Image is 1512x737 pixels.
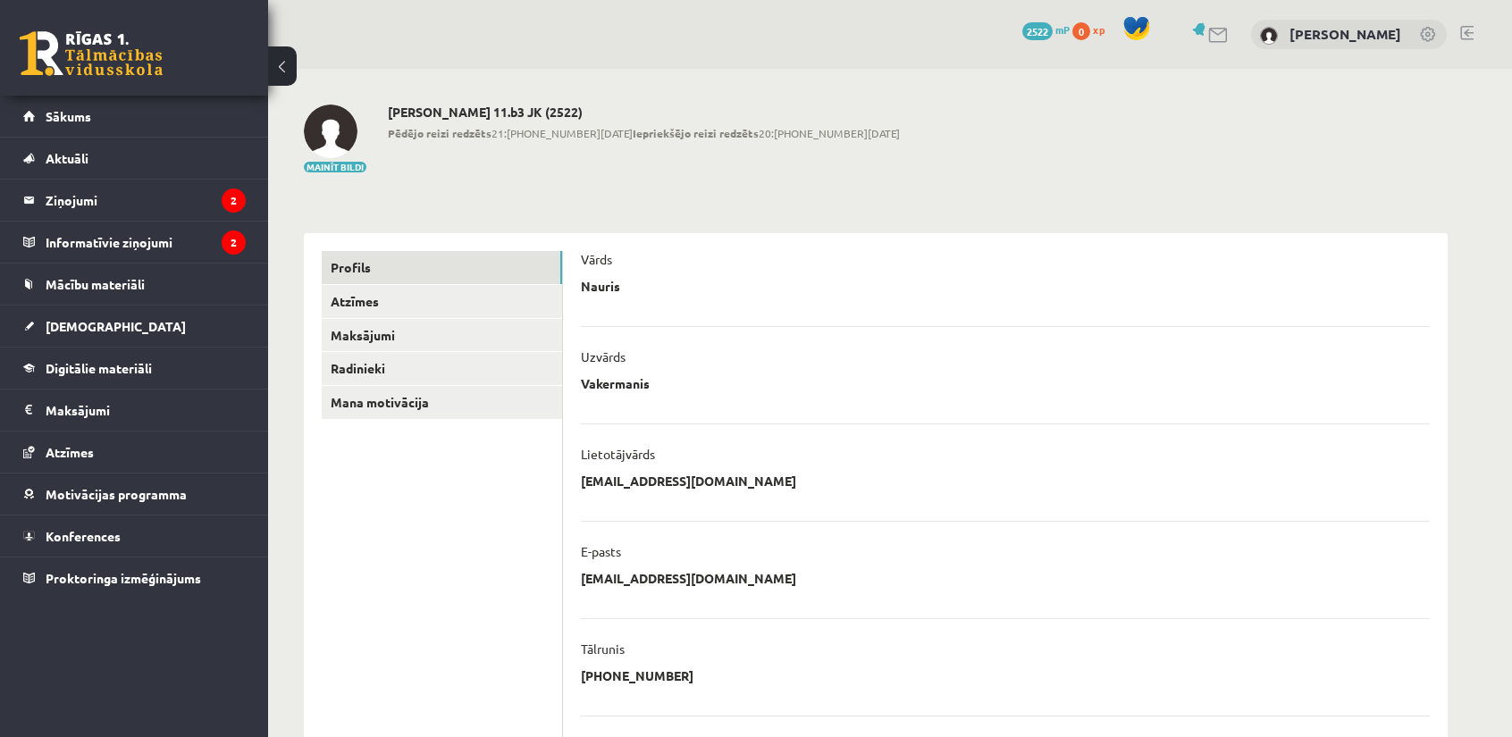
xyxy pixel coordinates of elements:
a: Ziņojumi2 [23,180,246,221]
span: Digitālie materiāli [46,360,152,376]
p: Vārds [581,251,612,267]
a: 0 xp [1072,22,1113,37]
i: 2 [222,230,246,255]
p: Nauris [581,278,620,294]
a: Proktoringa izmēģinājums [23,557,246,599]
i: 2 [222,188,246,213]
p: Tālrunis [581,641,625,657]
a: Rīgas 1. Tālmācības vidusskola [20,31,163,76]
legend: Informatīvie ziņojumi [46,222,246,263]
span: 2522 [1022,22,1053,40]
img: Nauris Vakermanis [304,105,357,158]
a: Informatīvie ziņojumi2 [23,222,246,263]
span: Proktoringa izmēģinājums [46,570,201,586]
p: Lietotājvārds [581,446,655,462]
span: Konferences [46,528,121,544]
p: E-pasts [581,543,621,559]
a: Digitālie materiāli [23,348,246,389]
a: Profils [322,251,562,284]
a: Aktuāli [23,138,246,179]
span: mP [1055,22,1070,37]
a: [DEMOGRAPHIC_DATA] [23,306,246,347]
p: [EMAIL_ADDRESS][DOMAIN_NAME] [581,473,796,489]
legend: Maksājumi [46,389,246,431]
a: Maksājumi [23,389,246,431]
a: Mana motivācija [322,386,562,419]
span: Mācību materiāli [46,276,145,292]
span: Sākums [46,108,91,124]
img: Nauris Vakermanis [1260,27,1278,45]
a: Motivācijas programma [23,473,246,515]
span: Atzīmes [46,444,94,460]
a: Atzīmes [23,431,246,473]
button: Mainīt bildi [304,162,366,172]
p: Uzvārds [581,348,626,364]
span: Motivācijas programma [46,486,187,502]
span: xp [1093,22,1105,37]
p: [EMAIL_ADDRESS][DOMAIN_NAME] [581,570,796,586]
p: Vakermanis [581,375,650,391]
a: 2522 mP [1022,22,1070,37]
a: Mācību materiāli [23,264,246,305]
span: Aktuāli [46,150,88,166]
a: [PERSON_NAME] [1289,25,1401,43]
a: Maksājumi [322,319,562,352]
b: Iepriekšējo reizi redzēts [633,126,759,140]
a: Sākums [23,96,246,137]
h2: [PERSON_NAME] 11.b3 JK (2522) [388,105,900,120]
span: [DEMOGRAPHIC_DATA] [46,318,186,334]
legend: Ziņojumi [46,180,246,221]
span: 0 [1072,22,1090,40]
b: Pēdējo reizi redzēts [388,126,491,140]
p: [PHONE_NUMBER] [581,667,693,683]
a: Radinieki [322,352,562,385]
a: Konferences [23,515,246,557]
a: Atzīmes [322,285,562,318]
span: 21:[PHONE_NUMBER][DATE] 20:[PHONE_NUMBER][DATE] [388,125,900,141]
